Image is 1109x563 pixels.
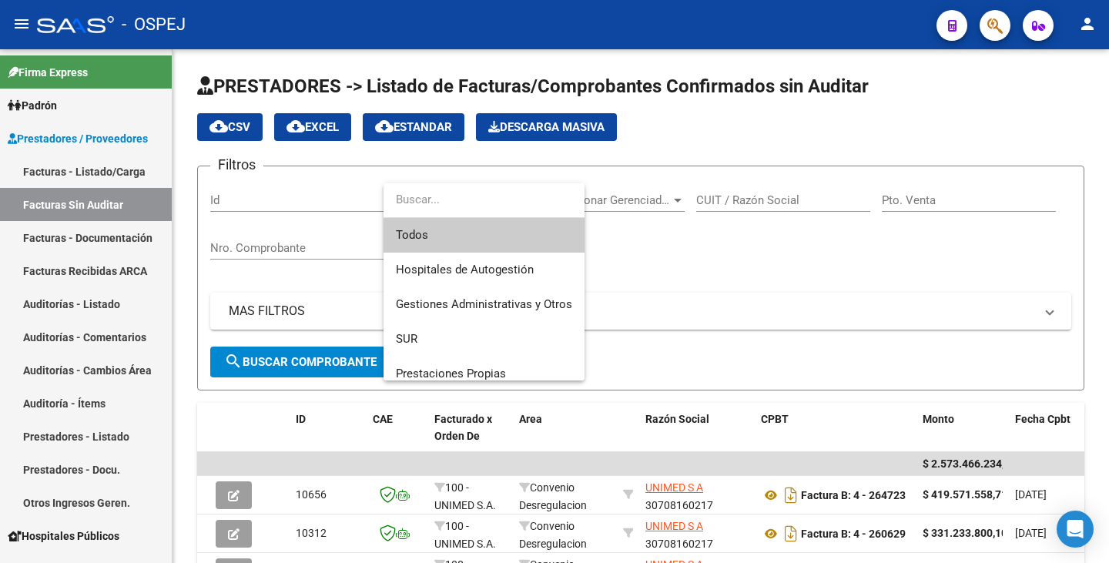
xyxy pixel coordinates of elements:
[396,367,506,380] span: Prestaciones Propias
[396,263,534,276] span: Hospitales de Autogestión
[384,183,585,217] input: dropdown search
[396,332,417,346] span: SUR
[396,218,572,253] span: Todos
[1057,511,1094,548] div: Open Intercom Messenger
[396,297,572,311] span: Gestiones Administrativas y Otros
